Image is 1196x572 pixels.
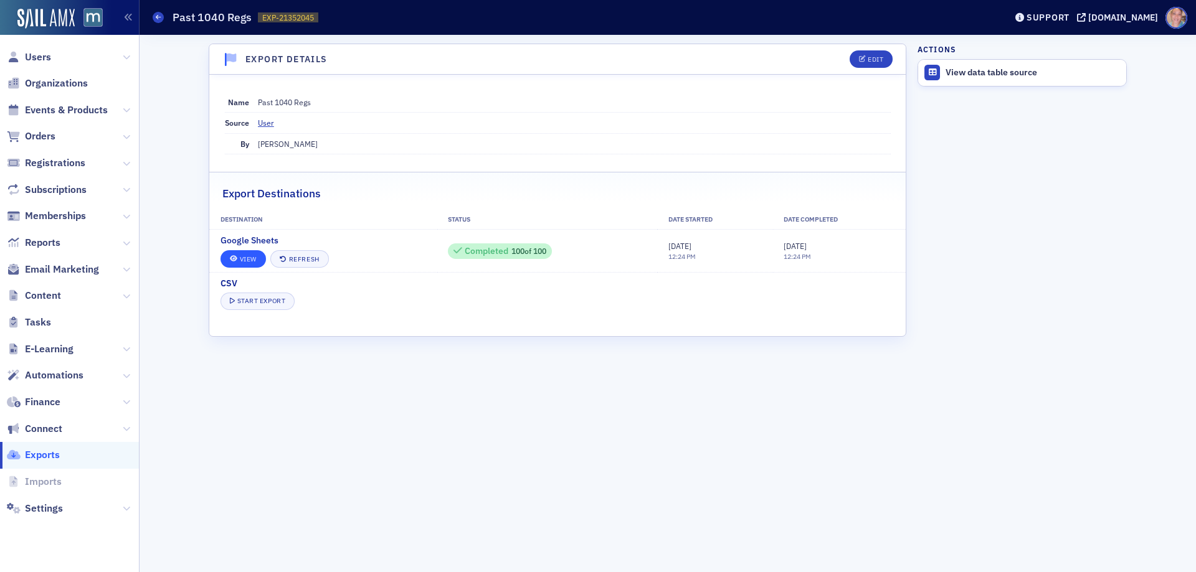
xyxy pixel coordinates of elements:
[25,129,55,143] span: Orders
[25,236,60,250] span: Reports
[668,241,691,251] span: [DATE]
[75,8,103,29] a: View Homepage
[7,448,60,462] a: Exports
[448,243,552,259] div: 100 / 100 Rows
[25,448,60,462] span: Exports
[25,263,99,276] span: Email Marketing
[1077,13,1162,22] button: [DOMAIN_NAME]
[946,67,1120,78] div: View data table source
[7,422,62,436] a: Connect
[270,250,329,268] button: Refresh
[668,252,696,261] time: 12:24 PM
[7,316,51,329] a: Tasks
[25,209,86,223] span: Memberships
[7,129,55,143] a: Orders
[7,342,74,356] a: E-Learning
[240,139,249,149] span: By
[7,502,63,515] a: Settings
[25,183,87,197] span: Subscriptions
[7,236,60,250] a: Reports
[25,316,51,329] span: Tasks
[7,368,83,382] a: Automations
[25,395,60,409] span: Finance
[245,53,328,66] h4: Export Details
[222,185,321,202] h2: Export Destinations
[7,50,51,64] a: Users
[453,245,546,256] div: 100 of 100
[657,210,773,229] th: Date Started
[1088,12,1158,23] div: [DOMAIN_NAME]
[7,103,108,117] a: Events & Products
[465,248,508,255] div: Completed
[25,289,61,302] span: Content
[25,50,51,64] span: Users
[83,8,103,27] img: SailAMX
[25,103,108,117] span: Events & Products
[25,77,88,90] span: Organizations
[918,60,1126,86] a: View data table source
[7,77,88,90] a: Organizations
[1165,7,1187,29] span: Profile
[262,12,314,23] span: EXP-21352045
[7,209,86,223] a: Memberships
[868,56,883,63] div: Edit
[25,502,63,515] span: Settings
[17,9,75,29] img: SailAMX
[773,210,906,229] th: Date Completed
[7,156,85,170] a: Registrations
[918,44,956,55] h4: Actions
[258,117,283,128] a: User
[25,156,85,170] span: Registrations
[7,263,99,276] a: Email Marketing
[258,134,891,154] dd: [PERSON_NAME]
[225,118,249,128] span: Source
[221,277,237,290] span: CSV
[7,183,87,197] a: Subscriptions
[258,92,891,112] dd: Past 1040 Regs
[221,250,266,268] a: View
[25,368,83,382] span: Automations
[784,252,811,261] time: 12:24 PM
[437,210,657,229] th: Status
[173,10,252,25] h1: Past 1040 Regs
[228,97,249,107] span: Name
[850,50,893,68] button: Edit
[7,475,62,489] a: Imports
[7,395,60,409] a: Finance
[209,210,437,229] th: Destination
[784,241,807,251] span: [DATE]
[25,342,74,356] span: E-Learning
[221,293,295,310] button: Start Export
[25,475,62,489] span: Imports
[221,234,278,247] span: Google Sheets
[25,422,62,436] span: Connect
[1027,12,1070,23] div: Support
[7,289,61,302] a: Content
